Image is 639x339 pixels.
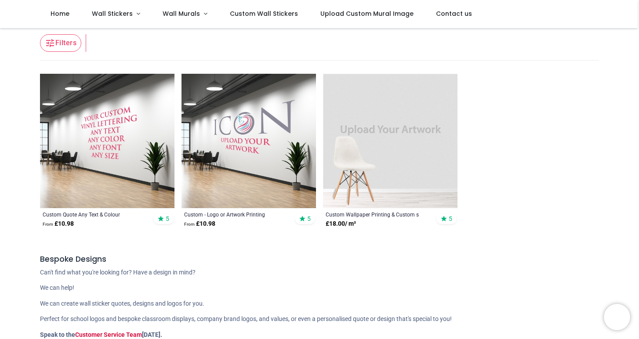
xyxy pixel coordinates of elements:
span: From [184,222,195,227]
p: We can help! [40,284,599,292]
p: We can create wall sticker quotes, designs and logos for you. [40,299,599,308]
p: Perfect for school logos and bespoke classroom displays, company brand logos, and values, or even... [40,315,599,324]
span: 5 [307,215,311,223]
strong: £ 10.98 [43,220,74,228]
strong: £ 18.00 / m² [326,220,356,228]
span: 5 [449,215,452,223]
img: Custom Wall Sticker - Logo or Artwork Printing - Upload your design [182,74,316,208]
span: From [43,222,53,227]
span: Home [51,9,69,18]
span: 5 [166,215,169,223]
iframe: Brevo live chat [604,304,630,330]
img: Custom Wallpaper Printing & Custom Wall Murals [323,74,457,208]
span: Contact us [436,9,472,18]
span: Wall Stickers [92,9,133,18]
a: Custom Quote Any Text & Colour [43,211,146,218]
a: Customer Service Team [75,331,142,338]
p: Can't find what you're looking for? Have a design in mind? [40,268,599,277]
span: Upload Custom Mural Image [320,9,414,18]
a: Custom Wallpaper Printing & Custom s [326,211,429,218]
button: Filters [40,34,81,52]
img: Custom Wall Sticker Quote Any Text & Colour - Vinyl Lettering [40,74,174,208]
a: Custom - Logo or Artwork Printing [184,211,287,218]
span: Custom Wall Stickers [230,9,298,18]
strong: £ 10.98 [184,220,215,228]
strong: Speak to the [DATE]. [40,331,162,338]
h5: Bespoke Designs [40,254,599,265]
span: Wall Murals [163,9,200,18]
